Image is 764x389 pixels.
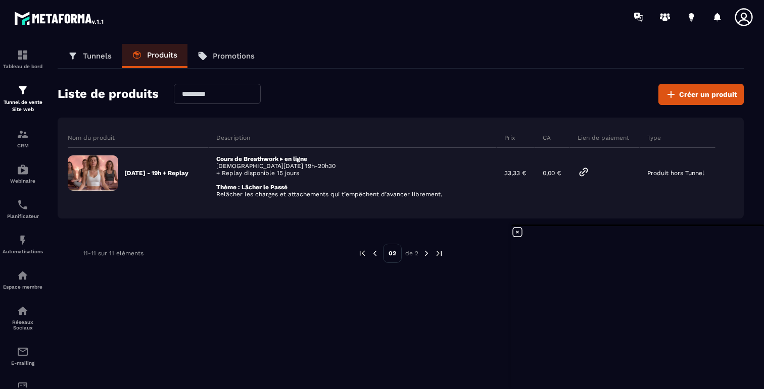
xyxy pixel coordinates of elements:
[3,360,43,366] p: E-mailing
[17,84,29,96] img: formation
[435,249,444,258] img: next
[3,77,43,121] a: formationformationTunnel de vente Site web
[58,84,159,105] h2: Liste de produits
[14,9,105,27] img: logo
[543,134,551,142] p: CA
[216,134,250,142] p: Description
[3,156,43,191] a: automationsautomationsWebinaire
[3,64,43,69] p: Tableau de bord
[383,244,402,263] p: 02
[3,338,43,373] a: emailemailE-mailing
[3,191,43,227] a: schedulerschedulerPlanificateur
[504,134,515,142] p: Prix
[124,169,188,177] p: [DATE] - 19h + Replay
[3,249,43,254] p: Automatisations
[647,170,704,177] p: Produit hors Tunnel
[68,155,118,191] img: df2cde3f0cd9325a54d7276c55ee5063.png
[3,319,43,330] p: Réseaux Sociaux
[68,134,115,142] p: Nom du produit
[3,178,43,184] p: Webinaire
[83,250,144,257] p: 11-11 sur 11 éléments
[422,249,431,258] img: next
[213,51,255,61] p: Promotions
[370,249,379,258] img: prev
[187,44,265,68] a: Promotions
[679,89,737,99] span: Créer un produit
[3,213,43,219] p: Planificateur
[83,51,112,61] p: Tunnels
[17,128,29,140] img: formation
[3,284,43,290] p: Espace membre
[3,227,43,262] a: automationsautomationsAutomatisations
[122,44,187,68] a: Produits
[17,305,29,317] img: social-network
[58,44,122,68] a: Tunnels
[358,249,367,258] img: prev
[3,99,43,113] p: Tunnel de vente Site web
[3,143,43,148] p: CRM
[647,134,661,142] p: Type
[3,262,43,297] a: automationsautomationsEspace membre
[3,121,43,156] a: formationformationCRM
[3,297,43,338] a: social-networksocial-networkRéseaux Sociaux
[17,199,29,211] img: scheduler
[658,84,744,105] button: Créer un produit
[17,163,29,176] img: automations
[17,346,29,358] img: email
[147,50,177,60] p: Produits
[17,234,29,246] img: automations
[578,134,629,142] p: Lien de paiement
[405,249,418,257] p: de 2
[17,49,29,61] img: formation
[17,269,29,282] img: automations
[3,41,43,77] a: formationformationTableau de bord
